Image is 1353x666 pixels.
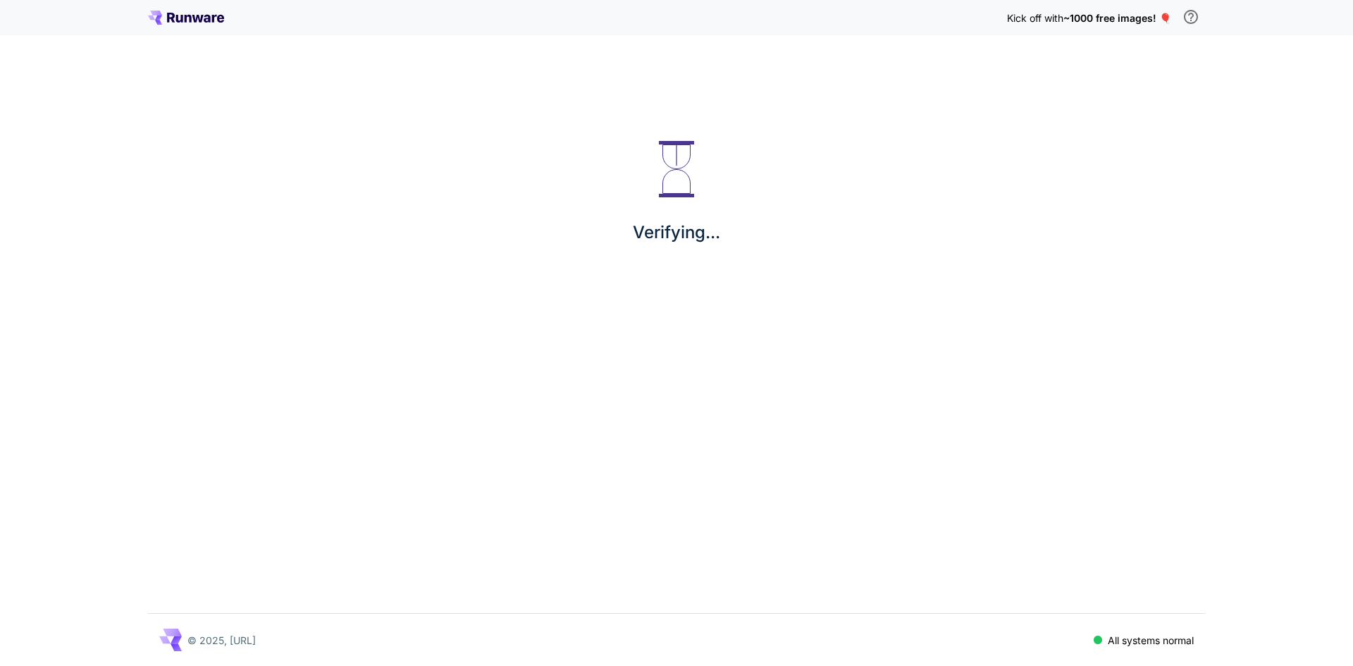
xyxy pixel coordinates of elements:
[187,633,256,648] p: © 2025, [URL]
[1063,12,1171,24] span: ~1000 free images! 🎈
[1007,12,1063,24] span: Kick off with
[1108,633,1194,648] p: All systems normal
[633,220,720,245] p: Verifying...
[1177,3,1205,31] button: In order to qualify for free credit, you need to sign up with a business email address and click ...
